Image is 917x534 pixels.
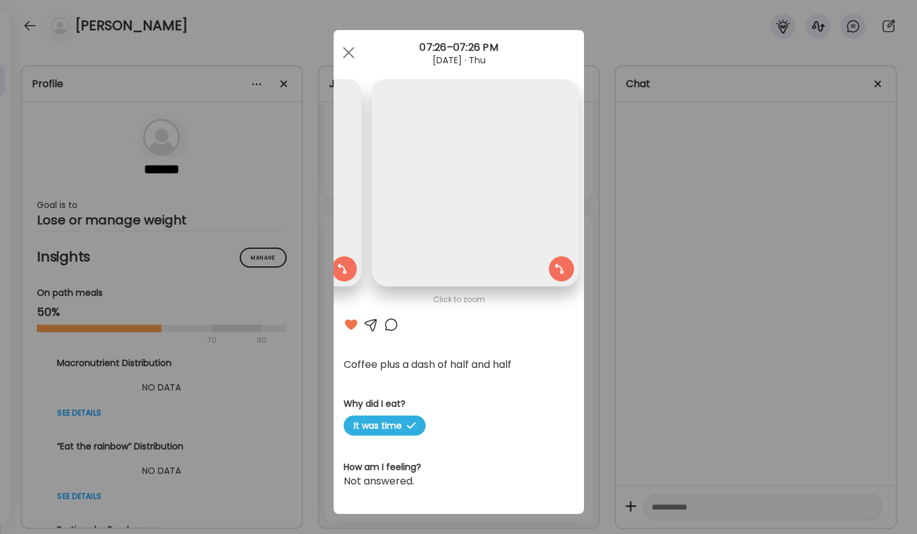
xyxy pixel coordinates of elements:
[344,461,574,474] h3: How am I feeling?
[344,357,574,372] div: Coffee plus a dash of half and half
[344,292,574,307] div: Click to zoom
[344,416,426,436] span: It was time
[344,397,574,411] h3: Why did I eat?
[334,40,584,55] div: 07:26–07:26 PM
[344,474,574,489] div: Not answered.
[334,55,584,65] div: [DATE] · Thu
